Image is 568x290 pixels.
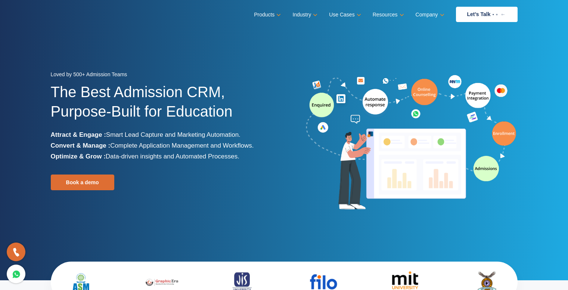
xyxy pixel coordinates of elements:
a: Company [416,9,443,20]
a: Use Cases [329,9,359,20]
a: Let’s Talk [456,7,518,22]
a: Book a demo [51,175,114,190]
img: admission-software-home-page-header [305,73,518,213]
span: Complete Application Management and Workflows. [110,142,254,149]
h1: The Best Admission CRM, Purpose-Built for Education [51,82,279,129]
a: Products [254,9,279,20]
a: Resources [373,9,403,20]
a: Industry [292,9,316,20]
span: Smart Lead Capture and Marketing Automation. [106,131,240,138]
b: Optimize & Grow : [51,153,106,160]
span: Data-driven insights and Automated Processes. [106,153,239,160]
b: Attract & Engage : [51,131,106,138]
div: Loved by 500+ Admission Teams [51,69,279,82]
b: Convert & Manage : [51,142,111,149]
